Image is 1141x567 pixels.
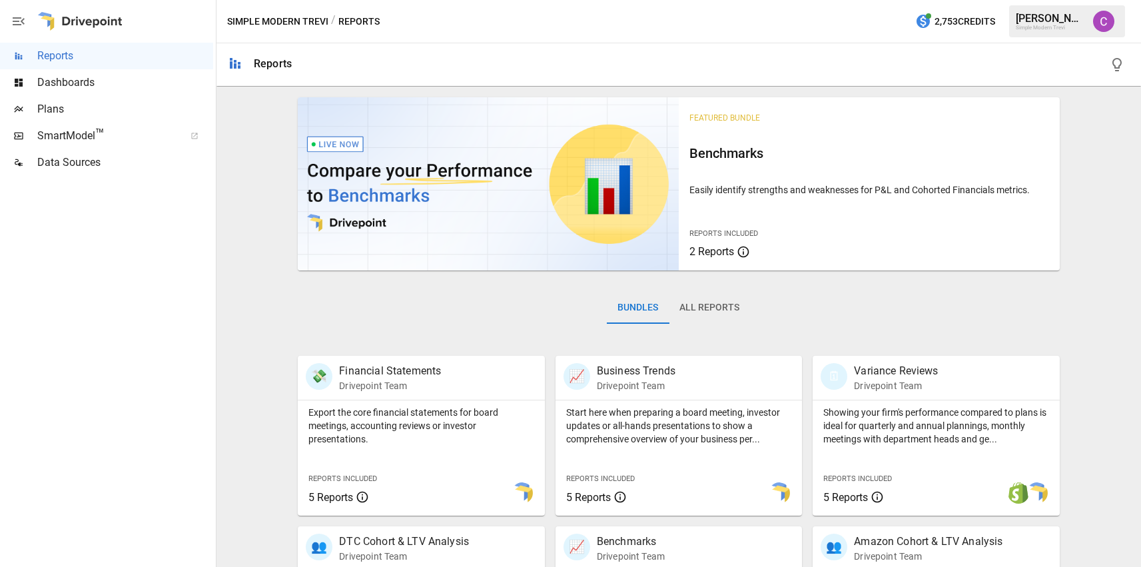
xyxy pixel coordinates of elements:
[37,128,176,144] span: SmartModel
[339,379,441,392] p: Drivepoint Team
[95,126,105,143] span: ™
[308,491,353,504] span: 5 Reports
[935,13,995,30] span: 2,753 Credits
[298,97,679,271] img: video thumbnail
[308,406,534,446] p: Export the core financial statements for board meetings, accounting reviews or investor presentat...
[37,75,213,91] span: Dashboards
[854,379,938,392] p: Drivepoint Team
[854,363,938,379] p: Variance Reviews
[1026,482,1048,504] img: smart model
[823,491,868,504] span: 5 Reports
[1016,25,1085,31] div: Simple Modern Trevi
[37,48,213,64] span: Reports
[339,550,469,563] p: Drivepoint Team
[597,550,665,563] p: Drivepoint Team
[339,534,469,550] p: DTC Cohort & LTV Analysis
[306,363,332,390] div: 💸
[689,229,758,238] span: Reports Included
[689,113,760,123] span: Featured Bundle
[512,482,533,504] img: smart model
[37,155,213,171] span: Data Sources
[254,57,292,70] div: Reports
[1085,3,1122,40] button: Corbin Wallace
[306,534,332,560] div: 👥
[597,534,665,550] p: Benchmarks
[1093,11,1114,32] img: Corbin Wallace
[331,13,336,30] div: /
[566,491,611,504] span: 5 Reports
[1016,12,1085,25] div: [PERSON_NAME]
[597,379,675,392] p: Drivepoint Team
[689,245,734,258] span: 2 Reports
[821,363,847,390] div: 🗓
[607,292,669,324] button: Bundles
[566,474,635,483] span: Reports Included
[227,13,328,30] button: Simple Modern Trevi
[854,550,1002,563] p: Drivepoint Team
[339,363,441,379] p: Financial Statements
[769,482,790,504] img: smart model
[1008,482,1029,504] img: shopify
[910,9,1000,34] button: 2,753Credits
[854,534,1002,550] p: Amazon Cohort & LTV Analysis
[823,474,892,483] span: Reports Included
[564,534,590,560] div: 📈
[669,292,750,324] button: All Reports
[823,406,1048,446] p: Showing your firm's performance compared to plans is ideal for quarterly and annual plannings, mo...
[689,143,1049,164] h6: Benchmarks
[308,474,377,483] span: Reports Included
[597,363,675,379] p: Business Trends
[821,534,847,560] div: 👥
[689,183,1049,197] p: Easily identify strengths and weaknesses for P&L and Cohorted Financials metrics.
[566,406,791,446] p: Start here when preparing a board meeting, investor updates or all-hands presentations to show a ...
[564,363,590,390] div: 📈
[37,101,213,117] span: Plans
